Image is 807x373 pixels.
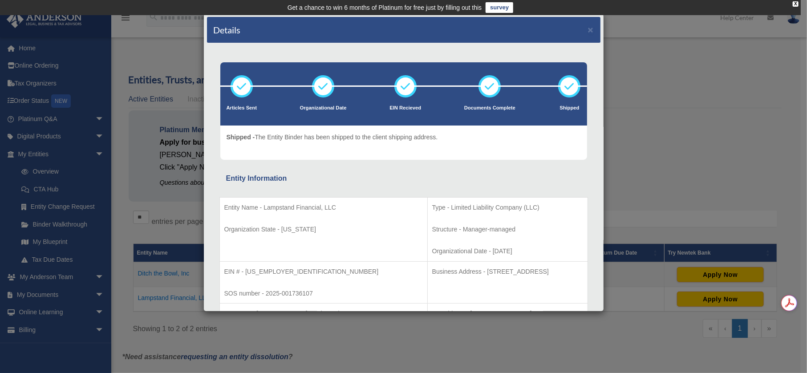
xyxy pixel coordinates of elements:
[389,104,421,113] p: EIN Recieved
[432,308,583,319] p: RA Address - [STREET_ADDRESS]
[288,2,482,13] div: Get a chance to win 6 months of Platinum for free just by filling out this
[214,24,241,36] h4: Details
[224,202,423,213] p: Entity Name - Lampstand Financial, LLC
[227,104,257,113] p: Articles Sent
[224,224,423,235] p: Organization State - [US_STATE]
[227,132,438,143] p: The Entity Binder has been shipped to the client shipping address.
[432,246,583,257] p: Organizational Date - [DATE]
[588,25,594,34] button: ×
[464,104,515,113] p: Documents Complete
[224,308,423,319] p: RA Name - [PERSON_NAME] Registered Agents
[300,104,347,113] p: Organizational Date
[227,134,255,141] span: Shipped -
[226,172,581,185] div: Entity Information
[432,224,583,235] p: Structure - Manager-managed
[432,202,583,213] p: Type - Limited Liability Company (LLC)
[224,288,423,299] p: SOS number - 2025-001736107
[432,266,583,277] p: Business Address - [STREET_ADDRESS]
[224,266,423,277] p: EIN # - [US_EMPLOYER_IDENTIFICATION_NUMBER]
[793,1,799,7] div: close
[486,2,513,13] a: survey
[558,104,580,113] p: Shipped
